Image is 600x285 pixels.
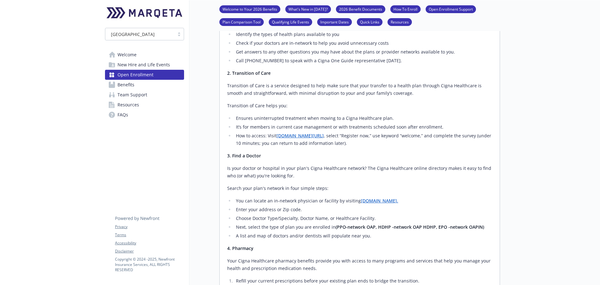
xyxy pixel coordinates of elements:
span: Resources [117,100,139,110]
a: FAQs [105,110,184,120]
span: New Hire and Life Events [117,60,170,70]
strong: 2. Transition of Care [227,70,271,76]
li: Refill your current prescriptions before your existing plan ends to bridge the transition. [234,277,492,285]
a: Benefits [105,80,184,90]
a: How To Enroll [390,6,421,12]
strong: 3. Find a Doctor [227,153,261,159]
span: FAQs [117,110,128,120]
a: What's New in [DATE]? [285,6,331,12]
a: New Hire and Life Events [105,60,184,70]
li: Next, select the type of plan you are enrolled in [234,223,492,231]
p: Copyright © 2024 - 2025 , Newfront Insurance Services, ALL RIGHTS RESERVED [115,257,184,272]
a: Welcome [105,50,184,60]
a: Qualifying Life Events [269,19,312,25]
a: Team Support [105,90,184,100]
a: Plan Comparison Tool [219,19,264,25]
span: Team Support [117,90,147,100]
a: [DOMAIN_NAME][URL] [277,133,324,139]
a: Accessibility [115,240,184,246]
li: Ensures uninterrupted treatment when moving to a Cigna Healthcare plan. [234,115,492,122]
li: Enter your address or Zip code. [234,206,492,213]
li: Choose Doctor Type/Specialty, Doctor Name, or Healthcare Facility. [234,215,492,222]
span: [GEOGRAPHIC_DATA] [108,31,171,38]
li: Get answers to any other questions you may have about the plans or provider networks available to... [234,48,492,56]
a: 2026 Benefit Documents [336,6,385,12]
a: Quick Links [357,19,382,25]
span: Open Enrollment [117,70,153,80]
p: Your Cigna Healthcare pharmacy benefits provide you with access to many programs and services tha... [227,257,492,272]
span: [GEOGRAPHIC_DATA] [111,31,155,38]
a: [DOMAIN_NAME]. [361,198,398,204]
li: You can locate an in-network physician or facility by visiting [234,197,492,205]
p: Search your plan's network in four simple steps: [227,185,492,192]
li: A list and map of doctors and/or dentists will populate near you. [234,232,492,240]
strong: 4. Pharmacy [227,245,253,251]
li: It’s for members in current case management or with treatments scheduled soon after enrollment. [234,123,492,131]
a: Disclaimer [115,248,184,254]
a: Open Enrollment Support [426,6,476,12]
li: Check if your doctors are in-network to help you avoid unnecessary costs [234,39,492,47]
a: Terms [115,232,184,238]
strong: (PPO-network OAP, HDHP -network OAP HDHP, EPO -network OAPIN) [336,224,484,230]
li: Call [PHONE_NUMBER] to speak with a Cigna One Guide representative [DATE]. [234,57,492,64]
span: Benefits [117,80,134,90]
li: Identify the types of health plans available to you [234,31,492,38]
a: Welcome to Your 2026 Benefits [219,6,280,12]
a: Important Dates [317,19,352,25]
li: How to access: Visit , select “Register now,” use keyword “welcome,” and complete the survey (und... [234,132,492,147]
p: Transition of Care is a service designed to help make sure that your transfer to a health plan th... [227,82,492,97]
p: Is your doctor or hospital in your plan's Cigna Healthcare network? The Cigna Healthcare online d... [227,165,492,180]
a: Open Enrollment [105,70,184,80]
a: Resources [105,100,184,110]
a: Privacy [115,224,184,230]
p: Transition of Care helps you: [227,102,492,109]
span: Welcome [117,50,137,60]
a: Resources [387,19,412,25]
